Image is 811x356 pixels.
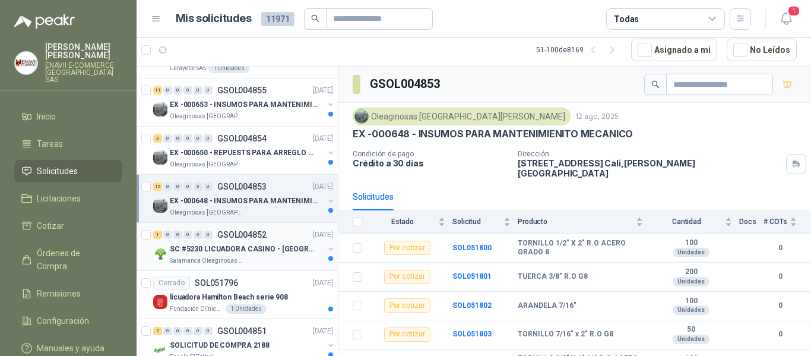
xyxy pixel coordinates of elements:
span: 11971 [261,12,294,26]
p: Crédito a 30 días [353,158,508,168]
div: Oleaginosas [GEOGRAPHIC_DATA][PERSON_NAME] [353,108,571,125]
div: 0 [163,231,172,239]
p: [DATE] [313,133,333,144]
span: search [651,80,660,89]
div: 0 [173,134,182,143]
div: 3 [153,134,162,143]
div: 0 [163,134,172,143]
div: Por cotizar [384,327,430,342]
h1: Mis solicitudes [176,10,252,27]
a: Inicio [14,105,122,128]
div: 0 [173,327,182,335]
p: [PERSON_NAME] [PERSON_NAME] [45,43,122,59]
p: SC #5230 LICUADORA CASINO - [GEOGRAPHIC_DATA] [170,244,318,255]
p: GSOL004854 [217,134,267,143]
span: Manuales y ayuda [37,342,104,355]
p: licuadora Hamilton Beach serie 908 [170,292,288,303]
div: 0 [163,86,172,94]
img: Company Logo [153,199,167,213]
b: ARANDELA 7/16" [518,301,576,311]
div: 0 [183,134,192,143]
button: No Leídos [727,39,797,61]
a: 15 0 0 0 0 0 GSOL004853[DATE] Company LogoEX -000648 - INSUMOS PARA MANTENIMIENITO MECANICOOleagi... [153,179,335,218]
a: Cotizar [14,215,122,237]
a: Configuración [14,310,122,332]
div: 0 [194,327,202,335]
div: 2 [153,327,162,335]
b: TORNILLO 7/16" x 2" R.O G8 [518,330,613,339]
span: Cantidad [650,218,723,226]
a: Remisiones [14,282,122,305]
p: ENAVII E-COMMERCE [GEOGRAPHIC_DATA] SAS [45,62,122,83]
b: 0 [764,329,797,340]
p: [STREET_ADDRESS] Cali , [PERSON_NAME][GEOGRAPHIC_DATA] [518,158,781,178]
div: 0 [173,86,182,94]
span: Licitaciones [37,192,81,205]
div: 0 [183,327,192,335]
a: SOL051803 [452,330,492,338]
p: [DATE] [313,181,333,193]
div: 0 [194,86,202,94]
p: EX -000653 - INSUMOS PARA MANTENIMIENTO A CADENAS [170,99,318,111]
div: Unidades [673,335,709,344]
div: 0 [183,86,192,94]
img: Company Logo [153,102,167,116]
a: 11 0 0 0 0 0 GSOL004855[DATE] Company LogoEX -000653 - INSUMOS PARA MANTENIMIENTO A CADENASOleagi... [153,83,335,121]
a: 1 0 0 0 0 0 GSOL004852[DATE] Company LogoSC #5230 LICUADORA CASINO - [GEOGRAPHIC_DATA]Salamanca O... [153,228,335,266]
p: GSOL004853 [217,182,267,191]
p: Oleaginosas [GEOGRAPHIC_DATA][PERSON_NAME] [170,112,245,121]
b: 0 [764,242,797,254]
div: 0 [173,231,182,239]
a: Solicitudes [14,160,122,182]
span: Solicitud [452,218,501,226]
h3: GSOL004853 [370,75,442,93]
b: 50 [650,325,732,335]
div: 0 [204,327,213,335]
span: Configuración [37,314,89,327]
img: Company Logo [15,52,37,74]
div: 0 [173,182,182,191]
div: Solicitudes [353,190,394,203]
span: 1 [787,5,800,17]
div: 0 [163,182,172,191]
div: 0 [194,134,202,143]
img: Logo peakr [14,14,75,29]
b: SOL051802 [452,301,492,310]
div: 0 [204,182,213,191]
p: Oleaginosas [GEOGRAPHIC_DATA][PERSON_NAME] [170,160,245,169]
p: EX -000648 - INSUMOS PARA MANTENIMIENITO MECANICO [353,128,633,140]
a: CerradoSOL051796[DATE] Company Logolicuadora Hamilton Beach serie 908Fundación Clínica Shaio1 Uni... [137,271,338,319]
p: Salamanca Oleaginosas SAS [170,256,245,266]
div: 0 [194,231,202,239]
span: Estado [369,218,436,226]
img: Company Logo [153,295,167,309]
b: 100 [650,238,732,248]
b: SOL051801 [452,272,492,281]
b: TORNILLO 1/2" X 2" R.O ACERO GRADO 8 [518,239,643,257]
p: Condición de pago [353,150,508,158]
span: Cotizar [37,219,64,232]
div: 15 [153,182,162,191]
th: Docs [739,210,764,234]
div: Por cotizar [384,241,430,255]
img: Company Logo [153,150,167,165]
p: Fundación Clínica Shaio [170,304,223,314]
span: Tareas [37,137,63,150]
p: Dirección [518,150,781,158]
p: [DATE] [313,278,333,289]
b: 200 [650,267,732,277]
p: 12 ago, 2025 [575,111,619,122]
div: 51 - 100 de 8169 [536,40,622,59]
div: Por cotizar [384,270,430,284]
b: 0 [764,271,797,282]
div: 11 [153,86,162,94]
p: [DATE] [313,229,333,241]
b: TUERCA 3/8" R.O G8 [518,272,588,282]
div: 0 [194,182,202,191]
span: Inicio [37,110,56,123]
div: 1 [153,231,162,239]
a: Licitaciones [14,187,122,210]
span: Producto [518,218,633,226]
span: Órdenes de Compra [37,247,111,273]
div: 0 [204,86,213,94]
